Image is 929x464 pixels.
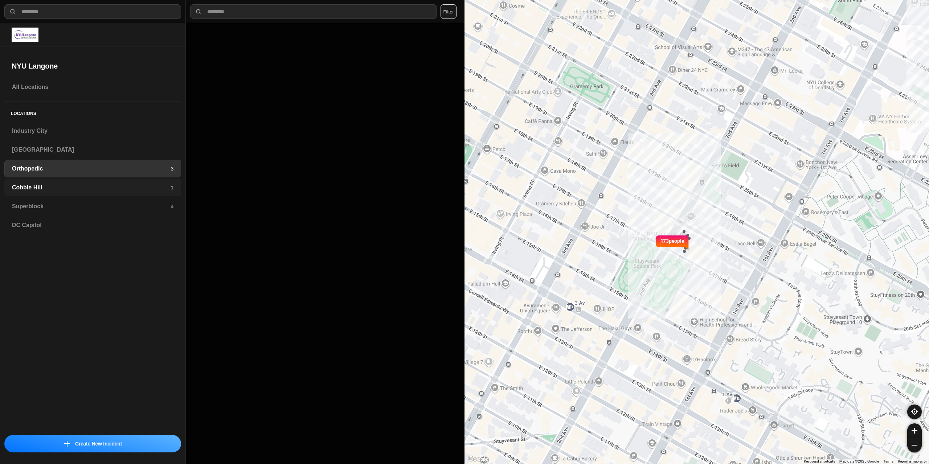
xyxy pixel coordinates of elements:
[4,435,181,452] button: iconCreate New Incident
[12,145,173,154] h3: [GEOGRAPHIC_DATA]
[4,122,181,140] a: Industry City
[12,221,173,230] h3: DC Capitol
[466,455,490,464] img: Google
[171,184,173,191] p: 1
[912,428,917,434] img: zoom-in
[907,438,922,452] button: zoom-out
[195,8,202,15] img: search
[12,202,171,211] h3: Superblock
[4,102,181,122] h5: Locations
[911,408,918,415] img: recenter
[12,127,173,135] h3: Industry City
[839,459,879,463] span: Map data ©2025 Google
[4,179,181,196] a: Cobble Hill1
[660,237,684,253] p: 173 people
[4,78,181,96] a: All Locations
[12,83,173,91] h3: All Locations
[655,234,660,250] img: notch
[804,459,835,464] button: Keyboard shortcuts
[907,405,922,419] button: recenter
[12,28,38,42] img: logo
[4,198,181,215] a: Superblock4
[684,234,689,250] img: notch
[12,183,171,192] h3: Cobble Hill
[907,423,922,438] button: zoom-in
[171,203,173,210] p: 4
[883,459,893,463] a: Terms (opens in new tab)
[4,160,181,177] a: Orthopedic3
[912,442,917,448] img: zoom-out
[898,459,927,463] a: Report a map error
[12,164,171,173] h3: Orthopedic
[64,441,70,447] img: icon
[12,61,174,71] h2: NYU Langone
[171,165,173,172] p: 3
[441,4,457,19] button: Filter
[4,217,181,234] a: DC Capitol
[75,440,122,447] p: Create New Incident
[9,8,16,15] img: search
[4,141,181,159] a: [GEOGRAPHIC_DATA]
[466,455,490,464] a: Open this area in Google Maps (opens a new window)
